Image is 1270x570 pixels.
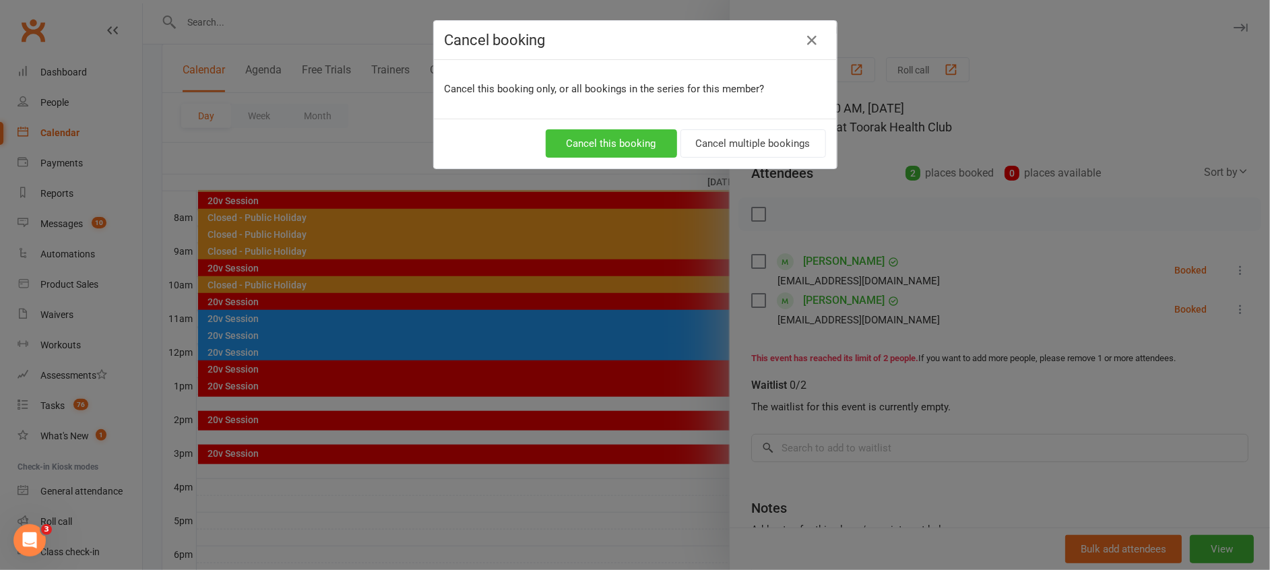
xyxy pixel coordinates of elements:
button: Close [802,30,823,51]
p: Cancel this booking only, or all bookings in the series for this member? [445,81,826,97]
span: 3 [41,524,52,535]
h4: Cancel booking [445,32,826,49]
iframe: Intercom live chat [13,524,46,557]
button: Cancel this booking [546,129,677,158]
button: Cancel multiple bookings [680,129,826,158]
